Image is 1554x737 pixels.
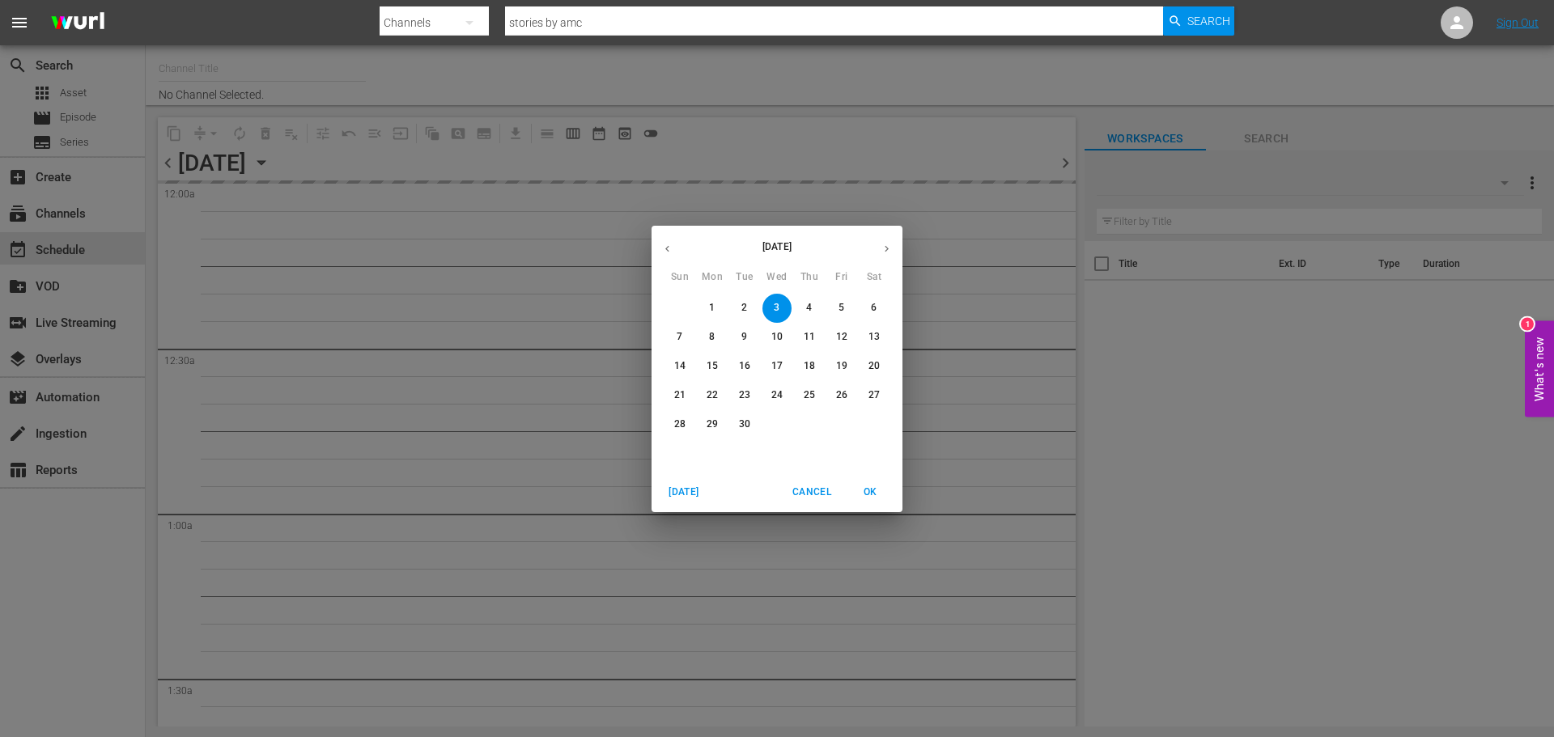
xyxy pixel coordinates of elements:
p: 25 [804,388,815,402]
span: Sun [665,269,694,286]
p: 9 [741,330,747,344]
button: 25 [795,381,824,410]
button: 2 [730,294,759,323]
button: 26 [827,381,856,410]
span: menu [10,13,29,32]
button: 24 [762,381,792,410]
p: [DATE] [683,239,871,254]
button: 7 [665,323,694,352]
span: Cancel [792,484,831,501]
p: 24 [771,388,783,402]
button: 27 [860,381,889,410]
button: 4 [795,294,824,323]
span: OK [851,484,890,501]
p: 1 [709,301,715,315]
p: 12 [836,330,847,344]
p: 18 [804,359,815,373]
button: 11 [795,323,824,352]
button: 15 [698,352,727,381]
p: 3 [774,301,779,315]
p: 8 [709,330,715,344]
a: Sign Out [1497,16,1539,29]
p: 10 [771,330,783,344]
p: 29 [707,417,718,431]
button: 13 [860,323,889,352]
p: 17 [771,359,783,373]
button: 16 [730,352,759,381]
button: 8 [698,323,727,352]
p: 21 [674,388,686,402]
span: [DATE] [664,484,703,501]
p: 14 [674,359,686,373]
button: 28 [665,410,694,439]
p: 7 [677,330,682,344]
span: Tue [730,269,759,286]
span: Wed [762,269,792,286]
span: Fri [827,269,856,286]
p: 26 [836,388,847,402]
p: 11 [804,330,815,344]
button: 5 [827,294,856,323]
p: 28 [674,417,686,431]
p: 19 [836,359,847,373]
p: 2 [741,301,747,315]
p: 15 [707,359,718,373]
p: 23 [739,388,750,402]
p: 30 [739,417,750,431]
button: 3 [762,294,792,323]
span: Sat [860,269,889,286]
p: 16 [739,359,750,373]
button: 18 [795,352,824,381]
button: 9 [730,323,759,352]
img: ans4CAIJ8jUAAAAAAAAAAAAAAAAAAAAAAAAgQb4GAAAAAAAAAAAAAAAAAAAAAAAAJMjXAAAAAAAAAAAAAAAAAAAAAAAAgAT5G... [39,4,117,42]
span: Mon [698,269,727,286]
p: 22 [707,388,718,402]
button: 1 [698,294,727,323]
div: 1 [1521,317,1534,330]
button: 20 [860,352,889,381]
p: 27 [868,388,880,402]
p: 4 [806,301,812,315]
p: 6 [871,301,877,315]
p: 13 [868,330,880,344]
button: 12 [827,323,856,352]
button: Cancel [786,479,838,506]
button: 19 [827,352,856,381]
button: 14 [665,352,694,381]
button: 23 [730,381,759,410]
button: Open Feedback Widget [1525,320,1554,417]
span: Search [1187,6,1230,36]
button: OK [844,479,896,506]
p: 20 [868,359,880,373]
button: 22 [698,381,727,410]
button: 30 [730,410,759,439]
p: 5 [839,301,844,315]
button: 29 [698,410,727,439]
span: Thu [795,269,824,286]
button: 10 [762,323,792,352]
button: [DATE] [658,479,710,506]
button: 17 [762,352,792,381]
button: 21 [665,381,694,410]
button: 6 [860,294,889,323]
